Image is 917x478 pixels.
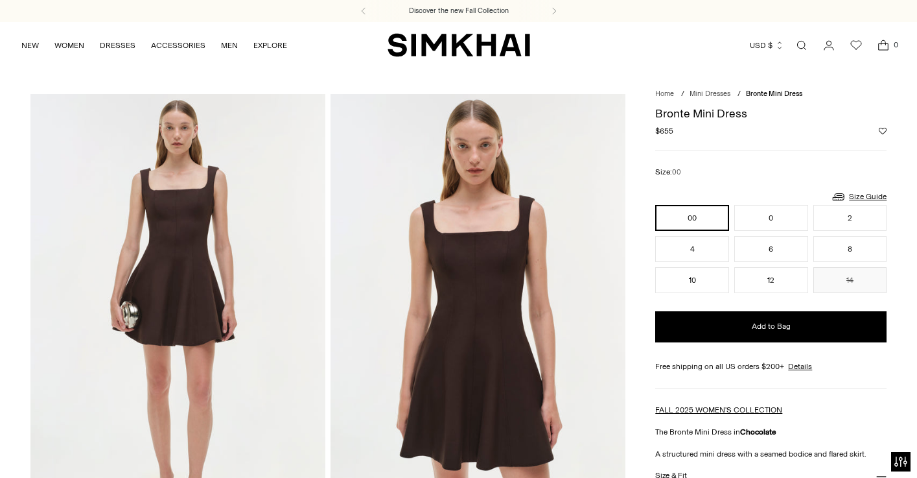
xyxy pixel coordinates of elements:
button: 14 [813,267,887,293]
p: The Bronte Mini Dress in [655,426,887,438]
button: 6 [734,236,808,262]
a: Open cart modal [870,32,896,58]
nav: breadcrumbs [655,89,887,100]
a: Wishlist [843,32,869,58]
button: 10 [655,267,729,293]
label: Size: [655,166,681,178]
div: Free shipping on all US orders $200+ [655,361,887,372]
button: 12 [734,267,808,293]
a: WOMEN [54,31,84,60]
a: DRESSES [100,31,135,60]
a: EXPLORE [253,31,287,60]
a: Mini Dresses [690,90,730,98]
a: Open search modal [789,32,815,58]
button: Add to Wishlist [879,127,887,135]
a: SIMKHAI [388,32,530,58]
button: 8 [813,236,887,262]
span: $655 [655,125,673,137]
p: A structured mini dress with a seamed bodice and flared skirt. [655,448,887,460]
div: / [681,89,684,100]
a: Go to the account page [816,32,842,58]
a: FALL 2025 WOMEN'S COLLECTION [655,405,782,414]
button: 0 [734,205,808,231]
button: Add to Bag [655,311,887,342]
button: 4 [655,236,729,262]
span: Bronte Mini Dress [746,90,802,98]
button: USD $ [750,31,784,60]
a: ACCESSORIES [151,31,205,60]
button: 00 [655,205,729,231]
div: / [737,89,741,100]
h1: Bronte Mini Dress [655,108,887,119]
button: 2 [813,205,887,231]
span: 0 [890,39,901,51]
span: Add to Bag [752,321,791,332]
strong: Chocolate [740,427,776,436]
a: NEW [21,31,39,60]
a: Details [788,361,812,372]
a: MEN [221,31,238,60]
a: Size Guide [831,189,887,205]
a: Discover the new Fall Collection [409,6,509,16]
a: Home [655,90,674,98]
span: 00 [672,168,681,176]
